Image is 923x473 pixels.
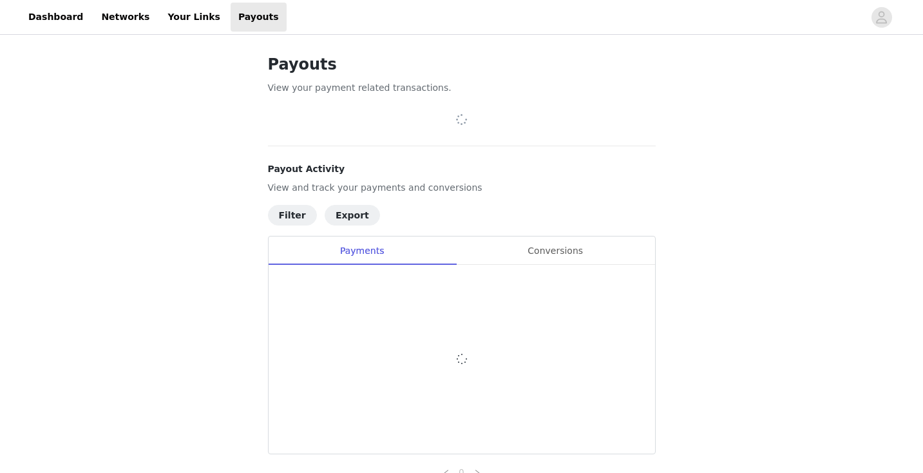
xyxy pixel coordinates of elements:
[160,3,228,32] a: Your Links
[93,3,157,32] a: Networks
[269,236,456,265] div: Payments
[268,181,656,195] p: View and track your payments and conversions
[268,53,656,76] h1: Payouts
[875,7,888,28] div: avatar
[231,3,287,32] a: Payouts
[21,3,91,32] a: Dashboard
[325,205,380,226] button: Export
[456,236,655,265] div: Conversions
[268,162,656,176] h4: Payout Activity
[268,205,317,226] button: Filter
[268,81,656,95] p: View your payment related transactions.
